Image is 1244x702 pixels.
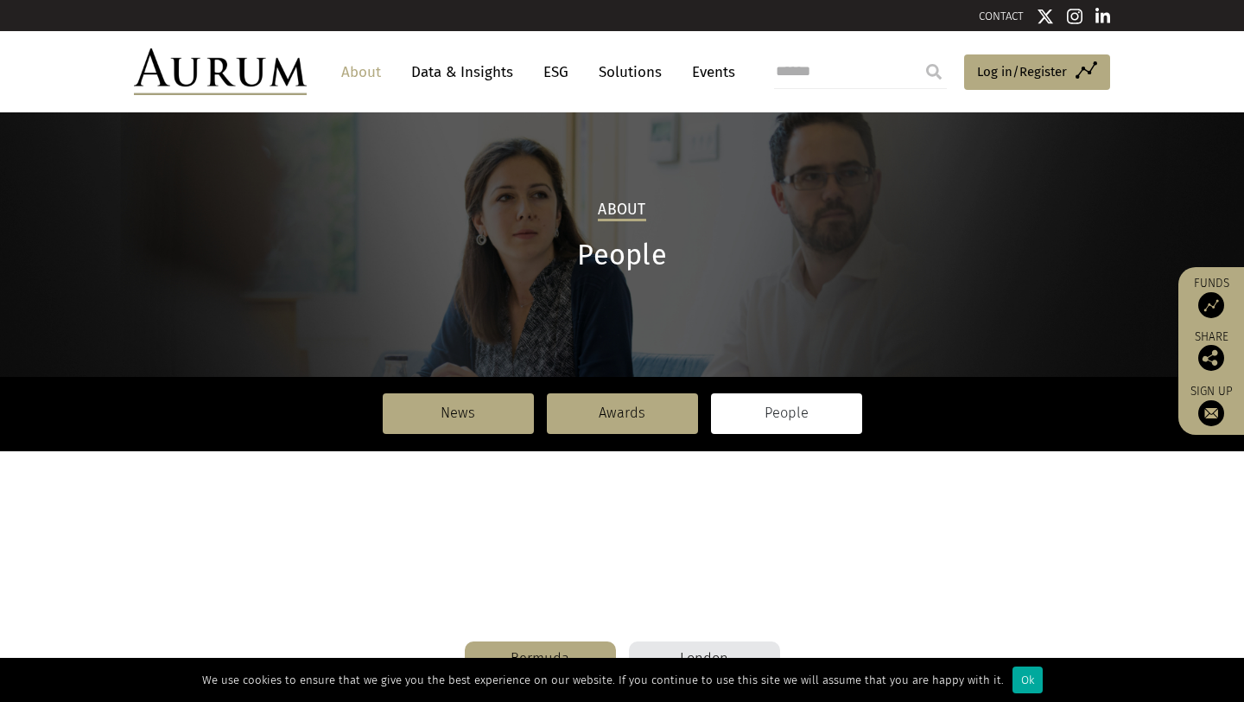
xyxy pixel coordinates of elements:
div: Ok [1012,667,1043,693]
a: News [383,393,534,433]
a: Data & Insights [403,56,522,88]
img: Sign up to our newsletter [1198,400,1224,426]
a: Solutions [590,56,670,88]
a: About [333,56,390,88]
a: People [711,393,862,433]
div: Bermuda management team [465,641,616,693]
div: London management team [629,641,780,693]
a: Events [683,56,735,88]
img: Aurum [134,48,307,95]
a: Log in/Register [964,54,1110,91]
img: Twitter icon [1037,8,1054,25]
a: Awards [547,393,698,433]
h2: About [598,201,645,221]
span: Log in/Register [977,61,1067,82]
a: Sign up [1187,384,1235,426]
div: Share [1187,331,1235,371]
img: Linkedin icon [1095,8,1111,25]
h1: People [134,239,1110,272]
a: CONTACT [979,10,1024,22]
input: Submit [917,54,951,89]
img: Instagram icon [1067,8,1082,25]
img: Access Funds [1198,292,1224,318]
img: Share this post [1198,345,1224,371]
a: Funds [1187,276,1235,318]
a: ESG [535,56,577,88]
